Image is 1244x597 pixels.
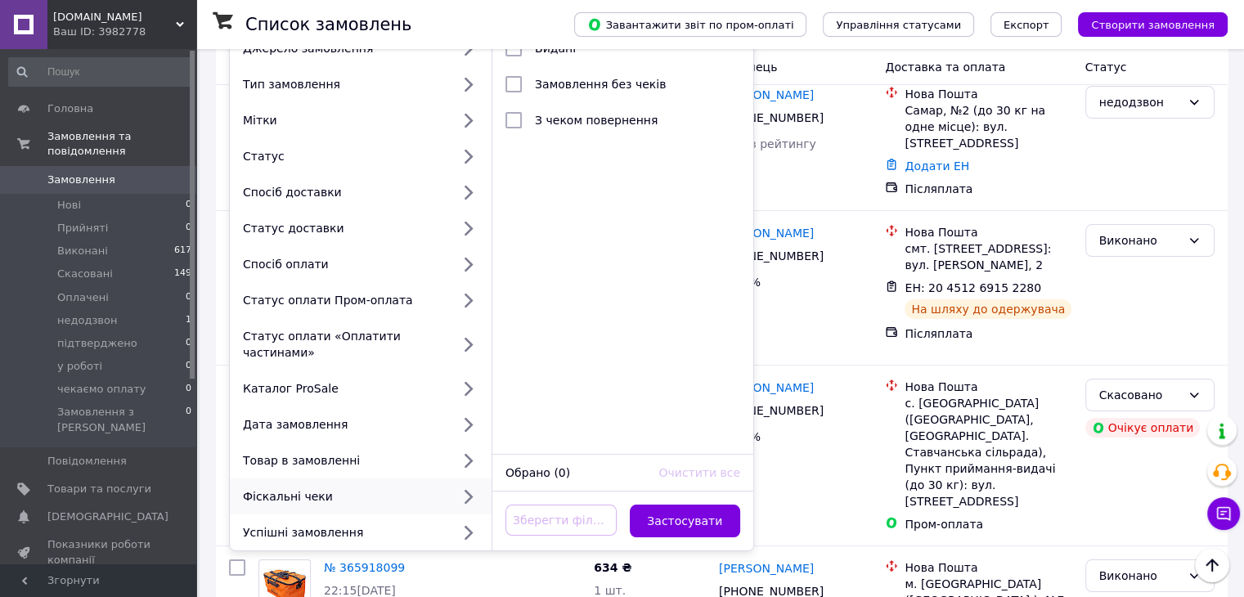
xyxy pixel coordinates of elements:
[1004,19,1049,31] span: Експорт
[1099,93,1181,111] div: недодзвон
[1062,17,1228,30] a: Створити замовлення
[594,584,626,597] span: 1 шт.
[587,17,793,32] span: Завантажити звіт по пром-оплаті
[57,267,113,281] span: Скасовані
[905,299,1071,319] div: На шляху до одержувача
[186,359,191,374] span: 0
[236,380,451,397] div: Каталог ProSale
[905,224,1071,240] div: Нова Пошта
[47,537,151,567] span: Показники роботи компанії
[186,290,191,305] span: 0
[47,509,168,524] span: [DEMOGRAPHIC_DATA]
[719,111,824,124] span: [PHONE_NUMBER]
[1099,567,1181,585] div: Виконано
[57,244,108,258] span: Виконані
[1091,19,1215,31] span: Створити замовлення
[499,465,652,481] div: Обрано (0)
[236,112,451,128] div: Мітки
[735,137,816,150] span: Без рейтингу
[236,184,451,200] div: Спосіб доставки
[236,256,451,272] div: Спосіб оплати
[905,559,1071,576] div: Нова Пошта
[1207,497,1240,530] button: Чат з покупцем
[186,313,191,328] span: 1
[53,10,176,25] span: fatcarp.com.ua
[57,290,109,305] span: Оплачені
[236,220,451,236] div: Статус доставки
[719,379,814,396] a: [PERSON_NAME]
[47,454,127,469] span: Повідомлення
[186,405,191,434] span: 0
[186,221,191,236] span: 0
[594,561,631,574] span: 634 ₴
[8,57,193,87] input: Пошук
[885,61,1005,74] span: Доставка та оплата
[236,416,451,433] div: Дата замовлення
[535,78,666,91] span: Замовлення без чеків
[236,328,451,361] div: Статус оплати «Оплатити частинами»
[905,516,1071,532] div: Пром-оплата
[57,198,81,213] span: Нові
[1078,12,1228,37] button: Створити замовлення
[990,12,1062,37] button: Експорт
[836,19,961,31] span: Управління статусами
[324,561,405,574] a: № 365918099
[57,221,108,236] span: Прийняті
[823,12,974,37] button: Управління статусами
[1085,418,1201,438] div: Очікує оплати
[186,382,191,397] span: 0
[905,325,1071,342] div: Післяплата
[905,379,1071,395] div: Нова Пошта
[574,12,806,37] button: Завантажити звіт по пром-оплаті
[236,488,451,505] div: Фіскальні чеки
[47,101,93,116] span: Головна
[245,15,411,34] h1: Список замовлень
[535,114,658,127] span: З чеком повернення
[1099,231,1181,249] div: Виконано
[719,87,814,103] a: [PERSON_NAME]
[57,405,186,434] span: Замовлення з [PERSON_NAME]
[905,159,969,173] a: Додати ЕН
[57,382,146,397] span: чекаємо оплату
[236,524,451,541] div: Успішні замовлення
[324,337,459,350] a: 2 товара у замовленні
[324,584,396,597] span: 22:15[DATE]
[57,313,117,328] span: недодзвон
[186,198,191,213] span: 0
[236,452,451,469] div: Товар в замовленні
[47,173,115,187] span: Замовлення
[47,129,196,159] span: Замовлення та повідомлення
[53,25,196,39] div: Ваш ID: 3982778
[174,244,191,258] span: 617
[57,336,137,351] span: підтверджено
[905,281,1041,294] span: ЕН: 20 4512 6915 2280
[719,249,824,263] span: [PHONE_NUMBER]
[47,482,151,496] span: Товари та послуги
[236,148,451,164] div: Статус
[186,336,191,351] span: 0
[719,560,814,577] a: [PERSON_NAME]
[174,267,191,281] span: 149
[905,86,1071,102] div: Нова Пошта
[1099,386,1181,404] div: Скасовано
[1195,548,1229,582] button: Наверх
[905,181,1071,197] div: Післяплата
[905,102,1071,151] div: Самар, №2 (до 30 кг на одне місце): вул. [STREET_ADDRESS]
[905,240,1071,273] div: смт. [STREET_ADDRESS]: вул. [PERSON_NAME], 2
[630,505,741,537] button: Застосувати
[905,395,1071,509] div: с. [GEOGRAPHIC_DATA] ([GEOGRAPHIC_DATA], [GEOGRAPHIC_DATA]. Ставчанська сільрада), Пункт прийманн...
[57,359,102,374] span: у роботі
[719,404,824,417] span: [PHONE_NUMBER]
[1085,61,1127,74] span: Статус
[236,292,451,308] div: Статус оплати Пром-оплата
[236,76,451,92] div: Тип замовлення
[719,225,814,241] a: [PERSON_NAME]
